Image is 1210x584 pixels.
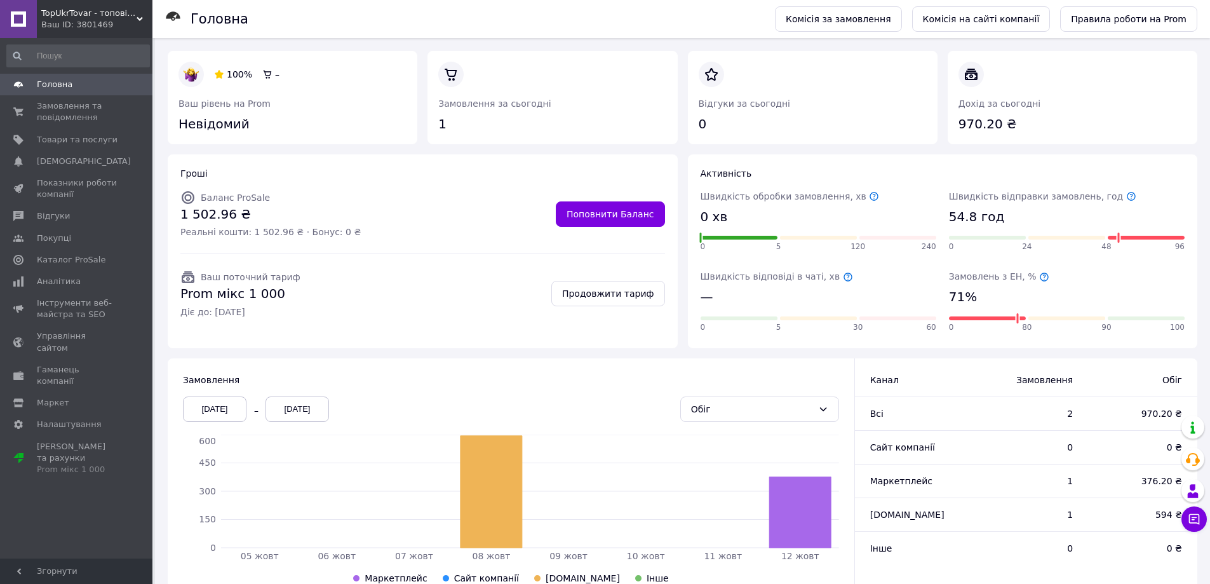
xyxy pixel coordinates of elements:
[1098,508,1182,521] span: 594 ₴
[984,475,1073,487] span: 1
[775,6,902,32] a: Комісія за замовлення
[701,271,853,282] span: Швидкість відповіді в чаті, хв
[37,134,118,146] span: Товари та послуги
[1098,441,1182,454] span: 0 ₴
[1098,374,1182,386] span: Обіг
[870,476,932,486] span: Маркетплейс
[37,276,81,287] span: Аналітика
[37,254,105,266] span: Каталог ProSale
[1181,506,1207,532] button: Чат з покупцем
[365,573,427,583] span: Маркетплейс
[180,306,300,318] span: Діє до: [DATE]
[201,272,300,282] span: Ваш поточний тариф
[37,397,69,409] span: Маркет
[870,510,944,520] span: [DOMAIN_NAME]
[473,551,511,561] tspan: 08 жовт
[850,241,865,252] span: 120
[922,241,936,252] span: 240
[949,208,1004,226] span: 54.8 год
[1022,322,1032,333] span: 80
[6,44,150,67] input: Пошук
[691,402,813,416] div: Обіг
[949,288,977,306] span: 71%
[199,436,216,446] tspan: 600
[1098,475,1182,487] span: 376.20 ₴
[37,100,118,123] span: Замовлення та повідомлення
[949,191,1136,201] span: Швидкість відправки замовлень, год
[949,322,954,333] span: 0
[949,241,954,252] span: 0
[1022,241,1032,252] span: 24
[37,177,118,200] span: Показники роботи компанії
[1101,241,1111,252] span: 48
[241,551,279,561] tspan: 05 жовт
[1175,241,1185,252] span: 96
[647,573,669,583] span: Інше
[701,168,752,179] span: Активність
[853,322,863,333] span: 30
[41,8,137,19] span: TopUkrTovar - топові українські товари
[870,442,935,452] span: Сайт компанії
[37,419,102,430] span: Налаштування
[227,69,252,79] span: 100%
[395,551,433,561] tspan: 07 жовт
[776,322,781,333] span: 5
[870,543,892,553] span: Інше
[318,551,356,561] tspan: 06 жовт
[701,288,713,306] span: —
[180,226,361,238] span: Реальні кошти: 1 502.96 ₴ · Бонус: 0 ₴
[704,551,742,561] tspan: 11 жовт
[870,375,899,385] span: Канал
[949,271,1049,282] span: Замовлень з ЕН, %
[701,208,728,226] span: 0 хв
[926,322,936,333] span: 60
[984,441,1073,454] span: 0
[37,233,71,244] span: Покупці
[1060,6,1197,32] a: Правила роботи на Prom
[199,458,216,468] tspan: 450
[627,551,665,561] tspan: 10 жовт
[183,375,239,385] span: Замовлення
[37,297,118,320] span: Інструменти веб-майстра та SEO
[191,11,248,27] h1: Головна
[1170,322,1185,333] span: 100
[37,464,118,475] div: Prom мікс 1 000
[984,508,1073,521] span: 1
[37,364,118,387] span: Гаманець компанії
[701,241,706,252] span: 0
[1098,407,1182,420] span: 970.20 ₴
[984,374,1073,386] span: Замовлення
[180,285,300,303] span: Prom мікс 1 000
[984,542,1073,555] span: 0
[776,241,781,252] span: 5
[551,281,665,306] a: Продовжити тариф
[210,543,216,553] tspan: 0
[266,397,329,422] div: [DATE]
[183,397,246,422] div: [DATE]
[199,486,216,496] tspan: 300
[549,551,588,561] tspan: 09 жовт
[1098,542,1182,555] span: 0 ₴
[870,409,884,419] span: Всi
[454,573,519,583] span: Сайт компанії
[37,210,70,222] span: Відгуки
[781,551,819,561] tspan: 12 жовт
[41,19,152,31] div: Ваш ID: 3801469
[37,441,118,476] span: [PERSON_NAME] та рахунки
[180,168,208,179] span: Гроші
[201,193,270,203] span: Баланс ProSale
[556,201,665,227] a: Поповнити Баланс
[199,514,216,524] tspan: 150
[1101,322,1111,333] span: 90
[546,573,620,583] span: [DOMAIN_NAME]
[180,205,361,224] span: 1 502.96 ₴
[701,191,880,201] span: Швидкість обробки замовлення, хв
[912,6,1051,32] a: Комісія на сайті компанії
[37,79,72,90] span: Головна
[37,156,131,167] span: [DEMOGRAPHIC_DATA]
[984,407,1073,420] span: 2
[275,69,279,79] span: –
[37,330,118,353] span: Управління сайтом
[701,322,706,333] span: 0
